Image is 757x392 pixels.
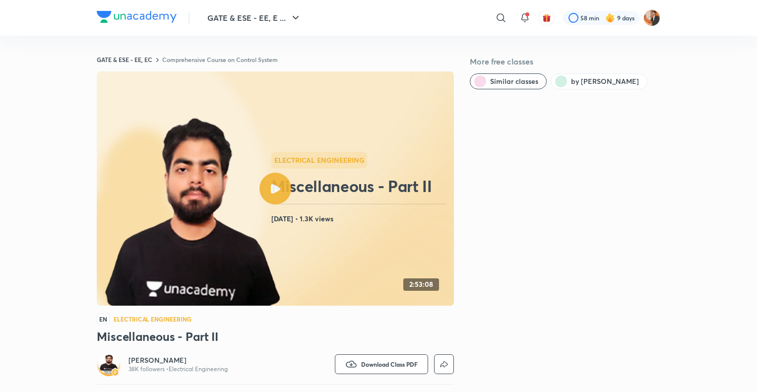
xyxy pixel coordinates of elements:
img: avatar [542,13,551,22]
h4: 2:53:08 [409,280,433,289]
button: avatar [539,10,555,26]
h5: More free classes [470,56,660,67]
a: Comprehensive Course on Control System [162,56,278,64]
h3: Miscellaneous - Part II [97,328,454,344]
button: Similar classes [470,73,547,89]
span: Similar classes [490,76,538,86]
a: Company Logo [97,11,177,25]
button: by Vishal Soni [551,73,647,89]
h4: [DATE] • 1.3K views [271,212,450,225]
img: Avatar [99,354,119,374]
span: EN [97,314,110,325]
a: GATE & ESE - EE, EC [97,56,152,64]
p: 38K followers • Electrical Engineering [128,365,228,373]
img: streak [605,13,615,23]
img: Company Logo [97,11,177,23]
button: Download Class PDF [335,354,428,374]
img: badge [112,369,119,376]
span: Download Class PDF [361,360,418,368]
button: GATE & ESE - EE, E ... [201,8,308,28]
img: Ayush sagitra [643,9,660,26]
span: by Vishal Soni [571,76,639,86]
h2: Miscellaneous - Part II [271,176,450,196]
a: Avatarbadge [97,352,121,376]
a: [PERSON_NAME] [128,355,228,365]
h4: Electrical Engineering [114,316,191,322]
